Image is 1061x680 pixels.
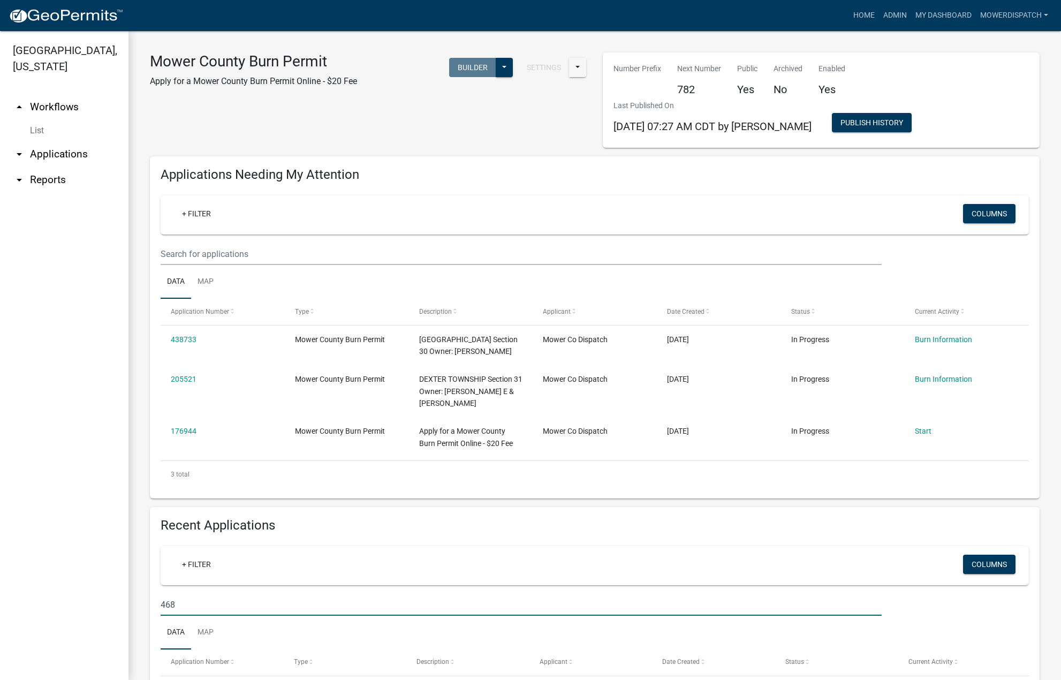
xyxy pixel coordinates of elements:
wm-modal-confirm: Workflow Publish History [832,119,912,128]
span: Mower County Burn Permit [295,375,385,383]
input: Search for applications [161,594,882,616]
h5: Yes [819,83,845,96]
span: Date Created [667,308,704,315]
span: Type [295,308,309,315]
button: Builder [449,58,496,77]
span: Status [785,658,804,666]
a: Data [161,616,191,650]
datatable-header-cell: Description [406,649,529,675]
span: [DATE] 07:27 AM CDT by [PERSON_NAME] [613,120,812,133]
span: 09/30/2023 [667,427,689,435]
a: My Dashboard [911,5,976,26]
datatable-header-cell: Current Activity [898,649,1021,675]
span: Mower Co Dispatch [543,427,608,435]
i: arrow_drop_down [13,173,26,186]
p: Next Number [677,63,721,74]
datatable-header-cell: Application Number [161,299,285,324]
button: Columns [963,555,1015,574]
datatable-header-cell: Application Number [161,649,284,675]
span: 06/20/2025 [667,335,689,344]
i: arrow_drop_down [13,148,26,161]
span: DEXTER TOWNSHIP Section 31 Owner: MERTEN PATRICK E & SHERI M [419,375,522,408]
datatable-header-cell: Status [781,299,905,324]
span: In Progress [791,335,829,344]
h5: No [774,83,802,96]
span: In Progress [791,427,829,435]
a: Data [161,265,191,299]
datatable-header-cell: Description [408,299,533,324]
span: 12/27/2023 [667,375,689,383]
a: Home [849,5,879,26]
datatable-header-cell: Date Created [657,299,781,324]
span: Current Activity [915,308,959,315]
span: Status [791,308,810,315]
span: Date Created [662,658,700,666]
a: + Filter [173,555,219,574]
input: Search for applications [161,243,882,265]
a: Burn Information [915,375,972,383]
a: Map [191,616,220,650]
span: Mower County Burn Permit [295,427,385,435]
h4: Recent Applications [161,518,1029,533]
datatable-header-cell: Current Activity [905,299,1029,324]
a: Map [191,265,220,299]
span: Application Number [171,658,229,666]
span: Description [419,308,452,315]
a: Admin [879,5,911,26]
p: Last Published On [613,100,812,111]
span: PLEASANT VALLEY TOWNSHIP Section 30 Owner: LECY BENNIE J [419,335,518,356]
span: Description [416,658,449,666]
span: Application Number [171,308,229,315]
span: Mower County Burn Permit [295,335,385,344]
a: Burn Information [915,335,972,344]
span: In Progress [791,375,829,383]
datatable-header-cell: Date Created [652,649,775,675]
a: Start [915,427,931,435]
p: Apply for a Mower County Burn Permit Online - $20 Fee [150,75,357,88]
button: Columns [963,204,1015,223]
datatable-header-cell: Applicant [529,649,653,675]
p: Number Prefix [613,63,661,74]
h5: 782 [677,83,721,96]
span: Applicant [540,658,567,666]
a: MowerDispatch [976,5,1052,26]
span: Apply for a Mower County Burn Permit Online - $20 Fee [419,427,513,448]
button: Publish History [832,113,912,132]
a: 205521 [171,375,196,383]
span: Mower Co Dispatch [543,375,608,383]
h4: Applications Needing My Attention [161,167,1029,183]
p: Public [737,63,757,74]
h5: Yes [737,83,757,96]
a: 438733 [171,335,196,344]
datatable-header-cell: Type [285,299,409,324]
span: Applicant [543,308,571,315]
h3: Mower County Burn Permit [150,52,357,71]
i: arrow_drop_up [13,101,26,114]
datatable-header-cell: Applicant [533,299,657,324]
datatable-header-cell: Type [284,649,407,675]
a: 176944 [171,427,196,435]
span: Type [294,658,308,666]
datatable-header-cell: Status [775,649,898,675]
span: Current Activity [908,658,953,666]
p: Enabled [819,63,845,74]
p: Archived [774,63,802,74]
button: Settings [518,58,570,77]
div: 3 total [161,461,1029,488]
span: Mower Co Dispatch [543,335,608,344]
a: + Filter [173,204,219,223]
